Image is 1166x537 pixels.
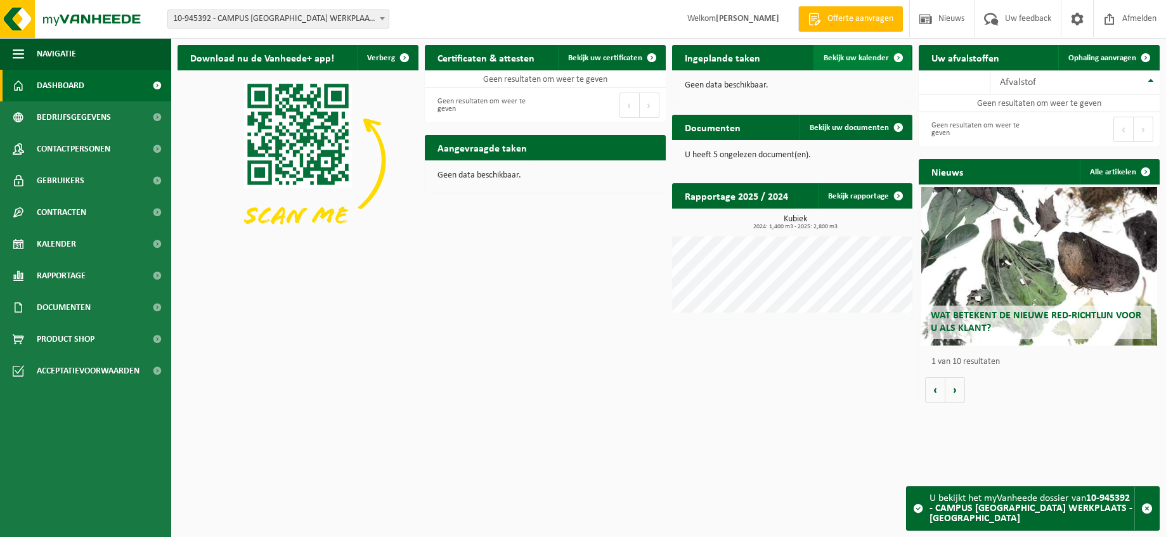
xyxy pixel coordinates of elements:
button: Next [640,93,659,118]
span: Rapportage [37,260,86,292]
span: Verberg [367,54,395,62]
span: 2024: 1,400 m3 - 2025: 2,800 m3 [678,224,913,230]
h2: Rapportage 2025 / 2024 [672,183,801,208]
a: Bekijk uw kalender [813,45,911,70]
td: Geen resultaten om weer te geven [425,70,666,88]
a: Bekijk rapportage [818,183,911,209]
button: Verberg [357,45,417,70]
a: Alle artikelen [1080,159,1158,184]
span: Product Shop [37,323,94,355]
a: Bekijk uw documenten [800,115,911,140]
p: U heeft 5 ongelezen document(en). [685,151,900,160]
strong: 10-945392 - CAMPUS [GEOGRAPHIC_DATA] WERKPLAATS - [GEOGRAPHIC_DATA] [930,493,1132,524]
h2: Download nu de Vanheede+ app! [178,45,347,70]
button: Next [1134,117,1153,142]
button: Volgende [945,377,965,403]
h2: Uw afvalstoffen [919,45,1012,70]
span: Bekijk uw documenten [810,124,889,132]
a: Offerte aanvragen [798,6,903,32]
span: Kalender [37,228,76,260]
span: 10-945392 - CAMPUS BARNUM WERKPLAATS - ROESELARE [168,10,389,28]
a: Wat betekent de nieuwe RED-richtlijn voor u als klant? [921,187,1157,346]
h2: Aangevraagde taken [425,135,540,160]
span: Ophaling aanvragen [1068,54,1136,62]
span: Gebruikers [37,165,84,197]
p: Geen data beschikbaar. [437,171,653,180]
span: Contracten [37,197,86,228]
div: U bekijkt het myVanheede dossier van [930,487,1134,530]
div: Geen resultaten om weer te geven [431,91,539,119]
button: Previous [619,93,640,118]
td: Geen resultaten om weer te geven [919,94,1160,112]
span: Bekijk uw certificaten [568,54,642,62]
p: Geen data beschikbaar. [685,81,900,90]
span: Dashboard [37,70,84,101]
div: Geen resultaten om weer te geven [925,115,1033,143]
span: 10-945392 - CAMPUS BARNUM WERKPLAATS - ROESELARE [167,10,389,29]
h2: Ingeplande taken [672,45,773,70]
span: Bedrijfsgegevens [37,101,111,133]
button: Vorige [925,377,945,403]
strong: [PERSON_NAME] [716,14,779,23]
span: Documenten [37,292,91,323]
span: Navigatie [37,38,76,70]
p: 1 van 10 resultaten [931,358,1153,366]
span: Offerte aanvragen [824,13,897,25]
a: Bekijk uw certificaten [558,45,664,70]
span: Bekijk uw kalender [824,54,889,62]
h2: Nieuws [919,159,976,184]
button: Previous [1113,117,1134,142]
span: Wat betekent de nieuwe RED-richtlijn voor u als klant? [931,311,1141,333]
img: Download de VHEPlus App [178,70,418,251]
span: Acceptatievoorwaarden [37,355,139,387]
h3: Kubiek [678,215,913,230]
h2: Certificaten & attesten [425,45,547,70]
h2: Documenten [672,115,753,139]
span: Contactpersonen [37,133,110,165]
span: Afvalstof [1000,77,1036,87]
a: Ophaling aanvragen [1058,45,1158,70]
